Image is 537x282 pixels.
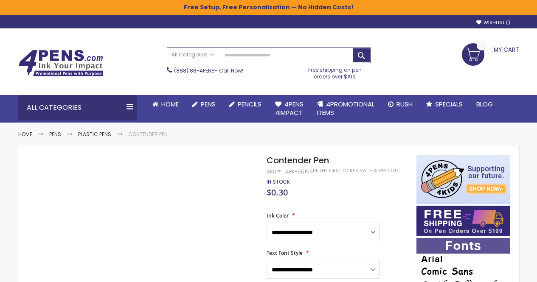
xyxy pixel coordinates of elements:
img: Free shipping on orders over $199 [416,206,510,236]
a: Be the first to review this product [313,168,402,174]
span: Home [161,100,179,109]
img: 4Pens Custom Pens and Promotional Products [18,50,103,77]
span: - Call Now! [174,67,243,74]
div: All Categories [18,95,137,120]
a: Pens [49,131,61,138]
a: Pens [186,95,222,114]
a: 4PROMOTIONALITEMS [310,95,381,123]
span: Blog [476,100,493,109]
div: Free shipping on pen orders over $199 [299,63,371,80]
span: 4PROMOTIONAL ITEMS [317,100,374,117]
strong: SKU [267,168,282,175]
img: 4pens 4 kids [416,155,510,204]
a: Specials [419,95,470,114]
span: All Categories [172,51,214,58]
span: Text Font Style [267,249,303,257]
span: $0.30 [267,187,288,198]
a: Blog [470,95,500,114]
a: All Categories [167,48,218,62]
a: Plastic Pens [78,131,111,138]
li: Contender Pen [128,131,168,138]
span: 4Pens 4impact [275,100,304,117]
a: (888) 88-4PENS [174,67,215,74]
a: Rush [381,95,419,114]
a: 4Pens4impact [268,95,310,123]
div: 4PK-55155 [286,168,313,175]
a: Pencils [222,95,268,114]
a: Wishlist [476,20,510,26]
div: Availability [267,179,290,185]
span: Pencils [238,100,261,109]
span: Specials [435,100,463,109]
span: Rush [396,100,413,109]
span: Ink Color [267,212,289,219]
span: Contender Pen [267,154,329,166]
span: Pens [201,100,216,109]
span: In stock [267,178,290,185]
a: Home [18,131,32,138]
a: Home [146,95,186,114]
